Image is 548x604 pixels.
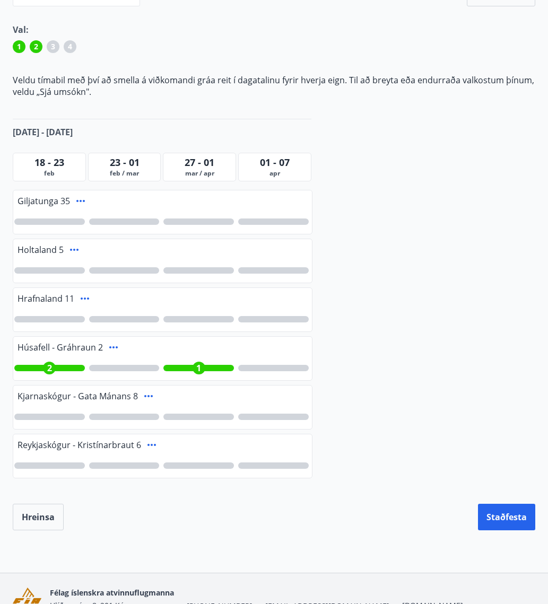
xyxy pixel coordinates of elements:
span: Giljatunga 35 [18,195,70,207]
p: Veldu tímabil með því að smella á viðkomandi gráa reit í dagatalinu fyrir hverja eign. Til að bre... [13,74,535,98]
span: feb / mar [91,169,159,178]
span: mar / apr [166,169,233,178]
button: Staðfesta [478,504,535,530]
span: 4 [68,41,72,52]
span: feb [15,169,83,178]
span: 2 [47,362,52,374]
span: Kjarnaskógur - Gata Mánans 8 [18,390,138,402]
span: apr [241,169,309,178]
span: 1 [17,41,21,52]
span: Val: [13,24,29,36]
span: [DATE] - [DATE] [13,126,73,138]
span: Hrafnaland 11 [18,293,74,304]
span: 18 - 23 [34,156,64,169]
span: Húsafell - Gráhraun 2 [18,342,103,353]
span: 01 - 07 [260,156,290,169]
span: Holtaland 5 [18,244,64,256]
span: 3 [51,41,55,52]
button: Hreinsa [13,504,64,530]
span: 27 - 01 [185,156,214,169]
span: Reykjaskógur - Kristínarbraut 6 [18,439,141,451]
span: 2 [34,41,38,52]
span: 23 - 01 [110,156,140,169]
span: Félag íslenskra atvinnuflugmanna [50,588,174,598]
span: 1 [196,362,201,374]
